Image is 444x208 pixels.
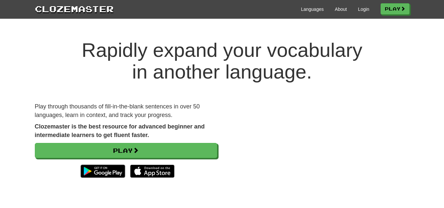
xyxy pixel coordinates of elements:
a: Clozemaster [35,3,114,15]
img: Get it on Google Play [77,161,128,181]
a: Login [358,6,369,12]
a: Play [35,143,217,158]
a: About [335,6,347,12]
a: Languages [301,6,324,12]
p: Play through thousands of fill-in-the-blank sentences in over 50 languages, learn in context, and... [35,103,217,119]
strong: Clozemaster is the best resource for advanced beginner and intermediate learners to get fluent fa... [35,123,205,138]
a: Play [381,3,409,14]
img: Download_on_the_App_Store_Badge_US-UK_135x40-25178aeef6eb6b83b96f5f2d004eda3bffbb37122de64afbaef7... [130,165,175,178]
